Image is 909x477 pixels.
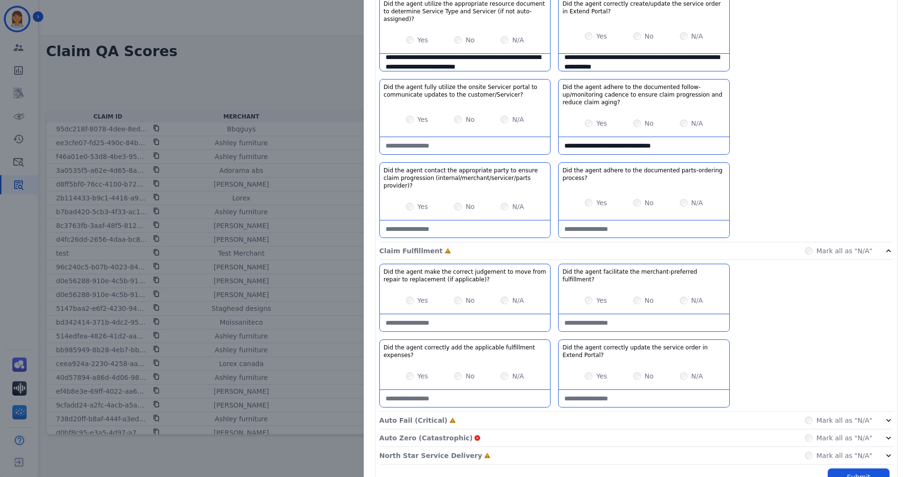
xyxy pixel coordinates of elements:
label: No [465,115,474,124]
label: Yes [596,371,607,381]
label: Yes [417,202,428,211]
label: Yes [417,115,428,124]
label: No [645,371,654,381]
label: N/A [691,31,703,41]
h3: Did the agent facilitate the merchant-preferred fulfillment? [562,268,725,283]
label: No [465,35,474,45]
label: Yes [417,35,428,45]
h3: Did the agent make the correct judgement to move from repair to replacement (if applicable)? [384,268,546,283]
h3: Did the agent adhere to the documented parts-ordering process? [562,167,725,182]
label: N/A [691,119,703,128]
label: N/A [512,371,524,381]
label: Yes [417,371,428,381]
h3: Did the agent correctly update the service order in Extend Portal? [562,344,725,359]
label: N/A [512,202,524,211]
p: Auto Zero (Catastrophic) [379,433,473,443]
label: No [465,202,474,211]
label: Mark all as "N/A" [816,433,872,443]
label: N/A [691,371,703,381]
label: N/A [691,296,703,305]
label: Mark all as "N/A" [816,416,872,425]
label: N/A [691,198,703,208]
label: Yes [596,31,607,41]
label: No [465,296,474,305]
label: No [645,31,654,41]
p: Claim Fulfillment [379,246,443,256]
label: Mark all as "N/A" [816,246,872,256]
label: No [465,371,474,381]
label: No [645,296,654,305]
label: Yes [596,119,607,128]
label: N/A [512,296,524,305]
h3: Did the agent contact the appropriate party to ensure claim progression (internal/merchant/servic... [384,167,546,189]
label: N/A [512,35,524,45]
label: Yes [596,198,607,208]
label: No [645,198,654,208]
h3: Did the agent correctly add the applicable fulfillment expenses? [384,344,546,359]
label: No [645,119,654,128]
p: North Star Service Delivery [379,451,482,460]
label: N/A [512,115,524,124]
p: Auto Fail (Critical) [379,416,447,425]
label: Yes [596,296,607,305]
h3: Did the agent fully utilize the onsite Servicer portal to communicate updates to the customer/Ser... [384,83,546,99]
label: Mark all as "N/A" [816,451,872,460]
label: Yes [417,296,428,305]
h3: Did the agent adhere to the documented follow-up/monitoring cadence to ensure claim progression a... [562,83,725,106]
